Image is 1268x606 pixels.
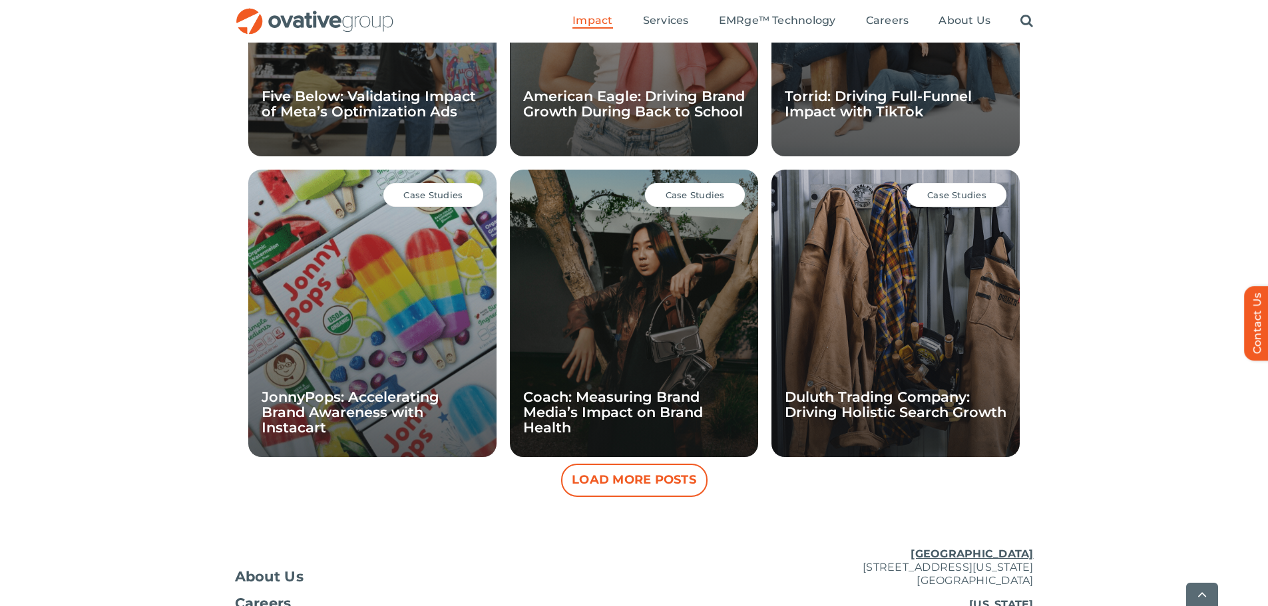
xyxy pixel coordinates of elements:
span: Services [643,14,689,27]
a: Careers [866,14,909,29]
button: Load More Posts [561,464,708,497]
span: About Us [235,570,304,583]
a: JonnyPops: Accelerating Brand Awareness with Instacart [262,388,439,436]
a: About Us [939,14,990,29]
a: Search [1020,14,1033,29]
a: Duluth Trading Company: Driving Holistic Search Growth [785,388,1006,420]
a: American Eagle: Driving Brand Growth During Back to School [523,88,745,120]
a: OG_Full_horizontal_RGB [235,7,395,19]
a: Torrid: Driving Full-Funnel Impact with TikTok [785,88,972,120]
a: Impact [572,14,612,29]
span: EMRge™ Technology [719,14,836,27]
a: Services [643,14,689,29]
span: About Us [939,14,990,27]
a: EMRge™ Technology [719,14,836,29]
u: [GEOGRAPHIC_DATA] [911,547,1033,560]
span: Careers [866,14,909,27]
a: Coach: Measuring Brand Media’s Impact on Brand Health [523,388,703,436]
p: [STREET_ADDRESS][US_STATE] [GEOGRAPHIC_DATA] [767,547,1034,587]
span: Impact [572,14,612,27]
a: About Us [235,570,501,583]
a: Five Below: Validating Impact of Meta’s Optimization Ads [262,88,476,120]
